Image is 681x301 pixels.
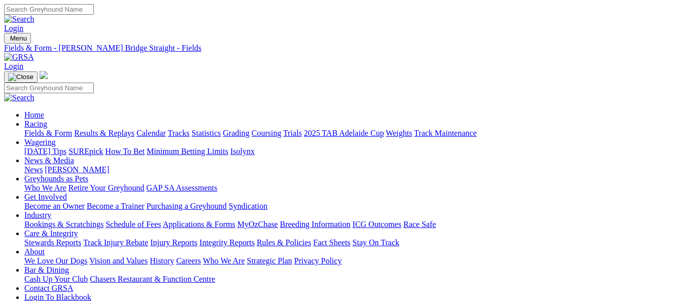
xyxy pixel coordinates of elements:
[24,275,88,283] a: Cash Up Your Club
[24,256,87,265] a: We Love Our Dogs
[40,71,48,79] img: logo-grsa-white.png
[147,202,227,210] a: Purchasing a Greyhound
[24,229,78,238] a: Care & Integrity
[8,73,33,81] img: Close
[24,220,103,229] a: Bookings & Scratchings
[147,183,218,192] a: GAP SA Assessments
[74,129,134,137] a: Results & Replays
[24,193,67,201] a: Get Involved
[403,220,436,229] a: Race Safe
[4,93,34,102] img: Search
[4,62,23,70] a: Login
[163,220,235,229] a: Applications & Forms
[24,211,51,219] a: Industry
[68,147,103,156] a: SUREpick
[192,129,221,137] a: Statistics
[283,129,302,137] a: Trials
[24,202,677,211] div: Get Involved
[24,183,66,192] a: Who We Are
[105,147,145,156] a: How To Bet
[24,256,677,266] div: About
[24,174,88,183] a: Greyhounds as Pets
[4,83,94,93] input: Search
[304,129,384,137] a: 2025 TAB Adelaide Cup
[257,238,311,247] a: Rules & Policies
[352,238,399,247] a: Stay On Track
[4,24,23,32] a: Login
[24,202,85,210] a: Become an Owner
[280,220,350,229] a: Breeding Information
[24,147,66,156] a: [DATE] Tips
[386,129,412,137] a: Weights
[352,220,401,229] a: ICG Outcomes
[313,238,350,247] a: Fact Sheets
[45,165,109,174] a: [PERSON_NAME]
[83,238,148,247] a: Track Injury Rebate
[147,147,228,156] a: Minimum Betting Limits
[414,129,477,137] a: Track Maintenance
[229,202,267,210] a: Syndication
[223,129,249,137] a: Grading
[24,129,677,138] div: Racing
[24,284,73,292] a: Contact GRSA
[150,238,197,247] a: Injury Reports
[247,256,292,265] a: Strategic Plan
[294,256,342,265] a: Privacy Policy
[203,256,245,265] a: Who We Are
[90,275,215,283] a: Chasers Restaurant & Function Centre
[4,44,677,53] a: Fields & Form - [PERSON_NAME] Bridge Straight - Fields
[230,147,255,156] a: Isolynx
[24,183,677,193] div: Greyhounds as Pets
[24,238,677,247] div: Care & Integrity
[24,129,72,137] a: Fields & Form
[24,120,47,128] a: Racing
[168,129,190,137] a: Tracks
[10,34,27,42] span: Menu
[24,147,677,156] div: Wagering
[237,220,278,229] a: MyOzChase
[4,33,31,44] button: Toggle navigation
[176,256,201,265] a: Careers
[24,110,44,119] a: Home
[4,71,38,83] button: Toggle navigation
[24,220,677,229] div: Industry
[24,165,43,174] a: News
[87,202,145,210] a: Become a Trainer
[4,53,34,62] img: GRSA
[4,15,34,24] img: Search
[199,238,255,247] a: Integrity Reports
[24,156,74,165] a: News & Media
[252,129,281,137] a: Coursing
[24,138,56,146] a: Wagering
[105,220,161,229] a: Schedule of Fees
[24,165,677,174] div: News & Media
[24,275,677,284] div: Bar & Dining
[136,129,166,137] a: Calendar
[89,256,148,265] a: Vision and Values
[68,183,145,192] a: Retire Your Greyhound
[24,266,69,274] a: Bar & Dining
[24,238,81,247] a: Stewards Reports
[24,247,45,256] a: About
[4,4,94,15] input: Search
[150,256,174,265] a: History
